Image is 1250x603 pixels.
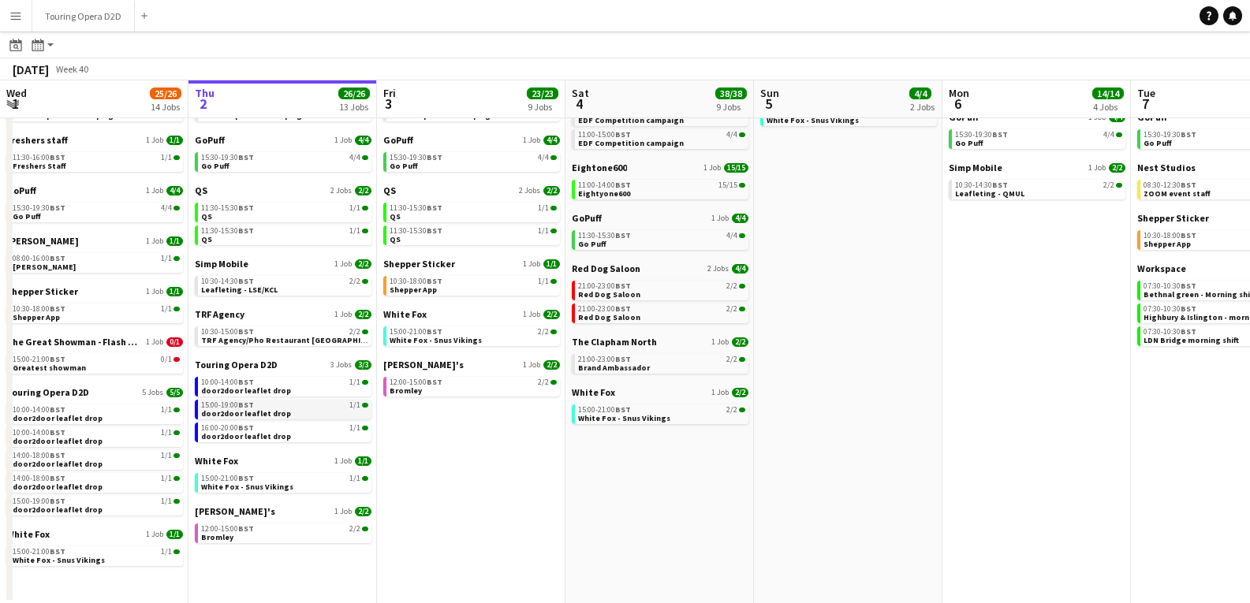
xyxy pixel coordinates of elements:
span: Freshers staff [6,134,68,146]
span: 1 Job [523,259,540,269]
a: GoPuff1 Job4/4 [6,184,183,196]
span: 1/1 [166,287,183,296]
a: GoPuff1 Job4/4 [383,134,560,146]
span: BST [427,326,442,337]
span: EDF Competition campaign [578,138,684,148]
span: BST [615,404,631,415]
a: Touring Opera D2D5 Jobs5/5 [6,386,183,398]
span: 11:30-15:30 [201,204,254,212]
div: QS2 Jobs2/211:30-15:30BST1/1QS11:30-15:30BST1/1QS [383,184,560,258]
div: GoPuff1 Job4/411:30-15:30BST4/4Go Puff [572,212,748,262]
span: QS [201,234,212,244]
span: 1 Job [1088,163,1106,173]
div: GoPuff1 Job4/415:30-19:30BST4/4Go Puff [6,184,183,235]
div: Freshers staff1 Job1/111:30-16:00BST1/1Freshers Staff [6,134,183,184]
span: White Fox [572,386,615,398]
span: 2/2 [726,305,737,313]
div: Touring Opera D2D5 Jobs5/510:00-14:00BST1/1door2door leaflet drop10:00-14:00BST1/1door2door leafl... [6,386,183,528]
span: 08:00-16:00 [13,255,65,262]
span: 0/1 [166,337,183,347]
a: 15:00-19:00BST1/1door2door leaflet drop [201,400,368,418]
div: Eightone6001 Job15/1511:00-14:00BST15/15Eightyone600 [572,162,748,212]
div: Touring Opera D2D3 Jobs3/310:00-14:00BST1/1door2door leaflet drop15:00-19:00BST1/1door2door leafl... [195,359,371,455]
a: QS2 Jobs2/2 [195,184,371,196]
span: 2/2 [349,277,360,285]
span: 1/1 [161,255,172,262]
span: 10:30-18:00 [13,305,65,313]
span: BST [50,303,65,314]
span: 2/2 [732,337,748,347]
span: door2door leaflet drop [13,413,103,423]
a: 10:00-14:00BST1/1door2door leaflet drop [13,404,180,422]
span: White Fox [383,308,427,320]
span: QS [383,184,396,196]
span: door2door leaflet drop [201,385,291,396]
span: 1 Job [703,163,721,173]
span: 2/2 [355,186,371,195]
span: 10:00-14:00 [13,406,65,414]
div: Simp Mobile1 Job2/210:30-14:30BST2/2Leafleting - QMUL [949,162,1125,203]
span: 21:00-23:00 [578,355,631,363]
a: Simp Mobile1 Job2/2 [949,162,1125,173]
span: 1/1 [161,406,172,414]
a: 10:00-14:00BST1/1door2door leaflet drop [13,427,180,445]
span: Go Puff [1144,138,1172,148]
span: 15:30-19:30 [1144,131,1196,139]
span: 2/2 [543,310,560,319]
span: 21:00-23:00 [578,305,631,313]
a: 12:00-15:00BST2/2Bromley [390,377,557,395]
span: Shepper App [1144,239,1191,249]
span: 1/1 [161,429,172,437]
span: 2/2 [349,328,360,336]
span: Shepper App [390,285,437,295]
span: 5 Jobs [142,388,163,397]
span: BST [238,377,254,387]
span: 15:30-19:30 [955,131,1008,139]
div: Shepper Sticker1 Job1/110:30-18:00BST1/1Shepper App [6,285,183,336]
span: 1/1 [538,277,549,285]
span: 1/1 [166,236,183,246]
a: QS2 Jobs2/2 [383,184,560,196]
span: Bromley [390,385,422,396]
a: Freshers staff1 Job1/1 [6,134,183,146]
div: White Fox1 Job2/215:00-21:00BST2/2White Fox - Snus Vikings [383,308,560,359]
a: Touring Opera D2D3 Jobs3/3 [195,359,371,370]
span: 0/1 [161,355,172,363]
a: Shepper Sticker1 Job1/1 [6,285,183,297]
span: 2/2 [538,328,549,336]
span: BST [1181,326,1196,337]
a: 15:30-19:30BST4/4Go Puff [390,152,557,170]
span: 07:30-10:30 [1144,282,1196,290]
a: 15:30-19:30BST4/4Go Puff [955,129,1122,147]
button: Touring Opera D2D [32,1,135,32]
span: Leafleting - QMUL [955,188,1024,199]
div: Shepper Sticker1 Job1/110:30-18:00BST1/1Shepper App [383,258,560,308]
span: Eightone600 [572,162,627,173]
span: EDF Competition campaign [578,115,684,125]
span: 1 Job [523,136,540,145]
div: GoPuff1 Job4/415:30-19:30BST4/4Go Puff [383,134,560,184]
span: BST [238,422,254,433]
span: BST [615,281,631,291]
span: 10:00-14:00 [201,378,254,386]
a: 10:00-14:00BST1/1door2door leaflet drop [201,377,368,395]
span: BST [427,225,442,236]
span: GoPuff [195,134,225,146]
span: 2/2 [543,360,560,370]
span: Simp Mobile [949,162,1002,173]
span: 4/4 [538,154,549,162]
span: 1/1 [538,227,549,235]
span: Knight Frank [13,262,76,272]
a: Simp Mobile1 Job2/2 [195,258,371,270]
span: 07:30-10:30 [1144,305,1196,313]
div: The Great Showman - Flash Mob1 Job0/115:00-21:00BST0/1Greatest showman [6,336,183,386]
span: 1 Job [711,214,729,223]
a: The Clapham North1 Job2/2 [572,336,748,348]
span: 1/1 [349,424,360,432]
a: 21:00-23:00BST2/2Red Dog Saloon [578,281,745,299]
span: 12:00-15:00 [390,378,442,386]
span: 16:00-20:00 [201,424,254,432]
span: Eightyone600 [578,188,630,199]
span: BST [615,129,631,140]
span: 1 Job [711,337,729,347]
